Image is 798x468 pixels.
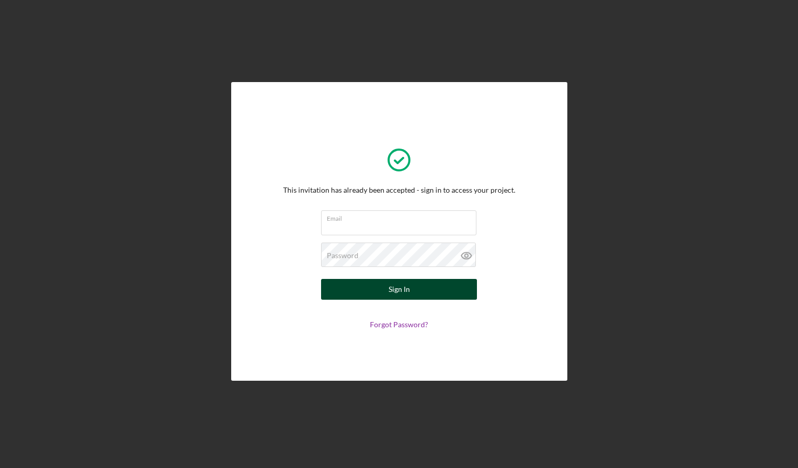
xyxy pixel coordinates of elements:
[321,279,477,300] button: Sign In
[389,279,410,300] div: Sign In
[327,211,476,222] label: Email
[283,186,515,194] div: This invitation has already been accepted - sign in to access your project.
[370,320,428,329] a: Forgot Password?
[327,251,358,260] label: Password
